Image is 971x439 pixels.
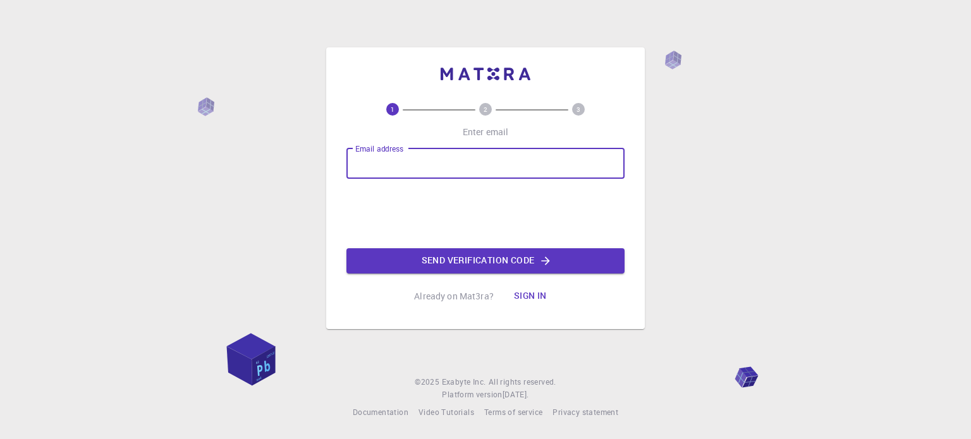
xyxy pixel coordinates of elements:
span: All rights reserved. [489,376,556,388]
label: Email address [355,143,403,154]
button: Sign in [504,284,557,309]
span: [DATE] . [503,389,529,399]
span: Privacy statement [553,407,618,417]
a: [DATE]. [503,388,529,401]
a: Privacy statement [553,406,618,419]
button: Send verification code [346,248,625,274]
span: Platform version [442,388,502,401]
a: Documentation [353,406,408,419]
iframe: reCAPTCHA [389,189,582,238]
p: Enter email [463,126,509,138]
a: Exabyte Inc. [442,376,486,388]
span: Documentation [353,407,408,417]
text: 2 [484,105,487,114]
span: © 2025 [415,376,441,388]
text: 3 [577,105,580,114]
p: Already on Mat3ra? [414,290,494,303]
a: Terms of service [484,406,542,419]
span: Exabyte Inc. [442,376,486,387]
text: 1 [391,105,394,114]
a: Video Tutorials [418,406,474,419]
span: Terms of service [484,407,542,417]
span: Video Tutorials [418,407,474,417]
